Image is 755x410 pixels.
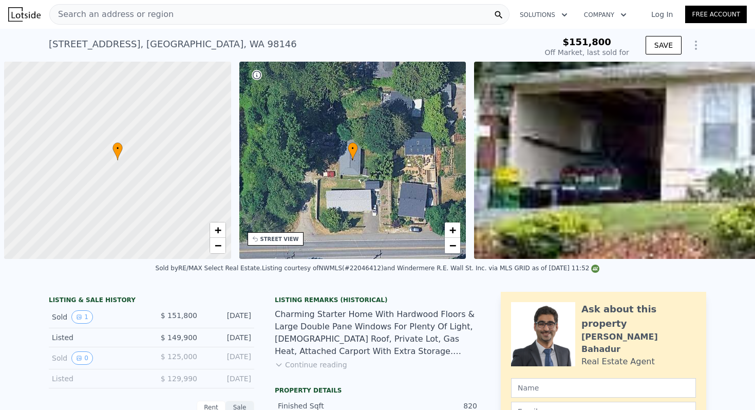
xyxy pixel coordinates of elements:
[348,142,358,160] div: •
[512,6,576,24] button: Solutions
[686,35,706,55] button: Show Options
[52,374,143,384] div: Listed
[112,144,123,153] span: •
[545,47,629,58] div: Off Market, last sold for
[581,302,696,331] div: Ask about this property
[210,238,225,253] a: Zoom out
[275,386,480,395] div: Property details
[576,6,635,24] button: Company
[214,223,221,236] span: +
[205,351,251,365] div: [DATE]
[275,296,480,304] div: Listing Remarks (Historical)
[581,356,655,368] div: Real Estate Agent
[71,351,93,365] button: View historical data
[161,333,197,342] span: $ 149,900
[112,142,123,160] div: •
[205,310,251,324] div: [DATE]
[445,238,460,253] a: Zoom out
[49,296,254,306] div: LISTING & SALE HISTORY
[591,265,599,273] img: NWMLS Logo
[646,36,682,54] button: SAVE
[71,310,93,324] button: View historical data
[275,360,347,370] button: Continue reading
[348,144,358,153] span: •
[449,223,456,236] span: +
[205,332,251,343] div: [DATE]
[161,375,197,383] span: $ 129,990
[445,222,460,238] a: Zoom in
[685,6,747,23] a: Free Account
[262,265,600,272] div: Listing courtesy of NWMLS (#22046412) and Windermere R.E. Wall St. Inc. via MLS GRID as of [DATE]...
[449,239,456,252] span: −
[562,36,611,47] span: $151,800
[52,351,143,365] div: Sold
[49,37,297,51] div: [STREET_ADDRESS] , [GEOGRAPHIC_DATA] , WA 98146
[161,311,197,320] span: $ 151,800
[52,310,143,324] div: Sold
[511,378,696,398] input: Name
[50,8,174,21] span: Search an address or region
[161,352,197,361] span: $ 125,000
[260,235,299,243] div: STREET VIEW
[581,331,696,356] div: [PERSON_NAME] Bahadur
[205,374,251,384] div: [DATE]
[214,239,221,252] span: −
[8,7,41,22] img: Lotside
[639,9,685,20] a: Log In
[156,265,262,272] div: Sold by RE/MAX Select Real Estate .
[275,308,480,358] div: Charming Starter Home With Hardwood Floors & Large Double Pane Windows For Plenty Of Light, [DEMO...
[52,332,143,343] div: Listed
[210,222,225,238] a: Zoom in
